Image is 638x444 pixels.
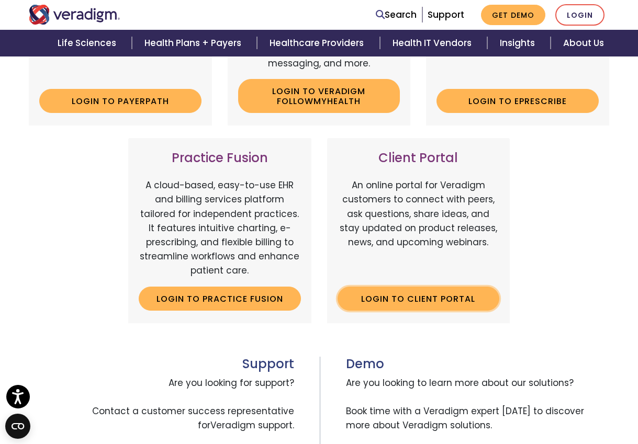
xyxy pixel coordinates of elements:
[436,89,599,113] a: Login to ePrescribe
[45,30,132,56] a: Life Sciences
[139,287,301,311] a: Login to Practice Fusion
[380,30,487,56] a: Health IT Vendors
[338,287,500,311] a: Login to Client Portal
[555,4,605,26] a: Login
[257,30,379,56] a: Healthcare Providers
[487,30,551,56] a: Insights
[481,5,545,25] a: Get Demo
[132,30,257,56] a: Health Plans + Payers
[338,178,500,278] p: An online portal for Veradigm customers to connect with peers, ask questions, share ideas, and st...
[39,89,202,113] a: Login to Payerpath
[238,79,400,113] a: Login to Veradigm FollowMyHealth
[29,372,294,437] span: Are you looking for support? Contact a customer success representative for
[29,5,120,25] img: Veradigm logo
[428,8,464,21] a: Support
[139,178,301,278] p: A cloud-based, easy-to-use EHR and billing services platform tailored for independent practices. ...
[346,357,610,372] h3: Demo
[376,8,417,22] a: Search
[5,414,30,439] button: Open CMP widget
[346,372,610,437] span: Are you looking to learn more about our solutions? Book time with a Veradigm expert [DATE] to dis...
[139,151,301,166] h3: Practice Fusion
[210,419,294,431] span: Veradigm support.
[338,151,500,166] h3: Client Portal
[437,369,625,431] iframe: Drift Chat Widget
[29,357,294,372] h3: Support
[551,30,617,56] a: About Us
